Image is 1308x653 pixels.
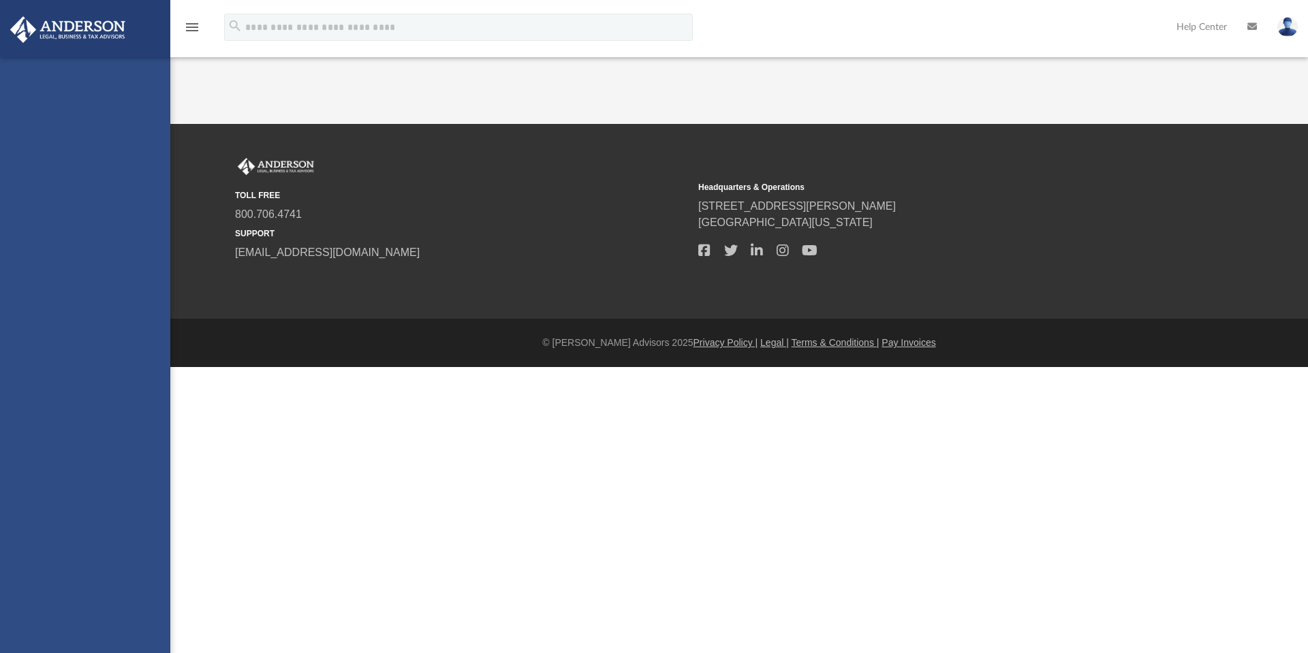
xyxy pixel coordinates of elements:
small: Headquarters & Operations [698,181,1152,193]
img: Anderson Advisors Platinum Portal [6,16,129,43]
small: TOLL FREE [235,189,689,202]
i: search [228,18,243,33]
a: Terms & Conditions | [792,337,879,348]
a: menu [184,26,200,35]
img: Anderson Advisors Platinum Portal [235,158,317,176]
a: Privacy Policy | [694,337,758,348]
a: Legal | [760,337,789,348]
a: [GEOGRAPHIC_DATA][US_STATE] [698,217,873,228]
img: User Pic [1277,17,1298,37]
div: © [PERSON_NAME] Advisors 2025 [170,336,1308,350]
i: menu [184,19,200,35]
a: [STREET_ADDRESS][PERSON_NAME] [698,200,896,212]
a: [EMAIL_ADDRESS][DOMAIN_NAME] [235,246,420,258]
a: 800.706.4741 [235,208,302,220]
a: Pay Invoices [882,337,935,348]
small: SUPPORT [235,227,689,240]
